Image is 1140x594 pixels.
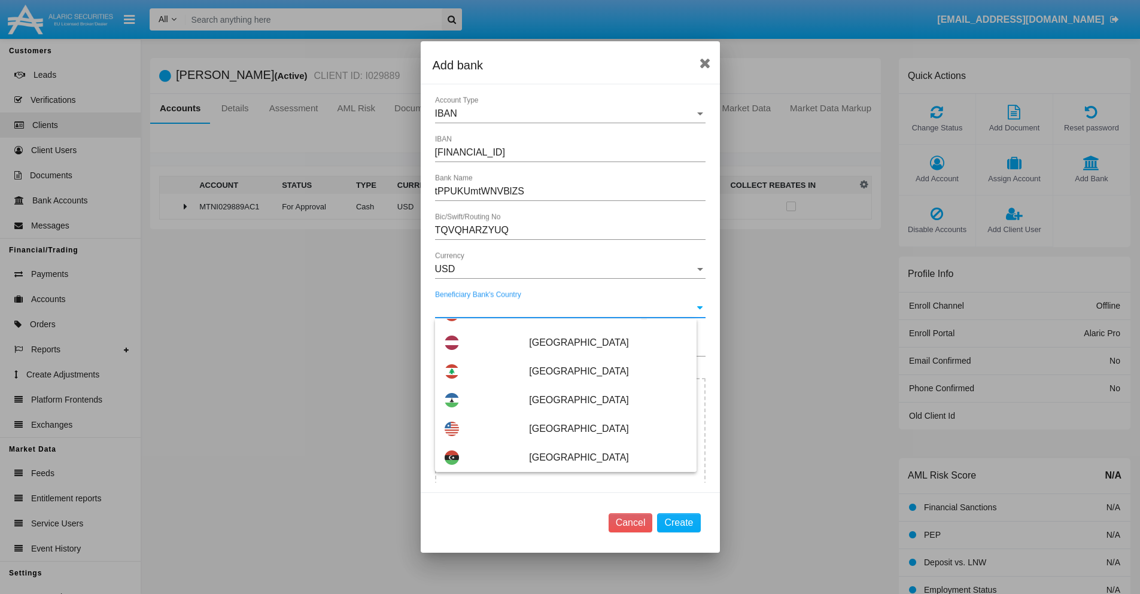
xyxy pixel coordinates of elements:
span: USD [435,264,455,274]
span: [GEOGRAPHIC_DATA] [529,443,686,472]
button: Create [657,513,700,532]
span: [GEOGRAPHIC_DATA] [529,415,686,443]
span: [GEOGRAPHIC_DATA] [529,328,686,357]
span: IBAN [435,108,457,118]
span: [GEOGRAPHIC_DATA] [529,357,686,386]
div: Add bank [433,56,708,75]
span: [GEOGRAPHIC_DATA] [529,386,686,415]
button: Cancel [609,513,653,532]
